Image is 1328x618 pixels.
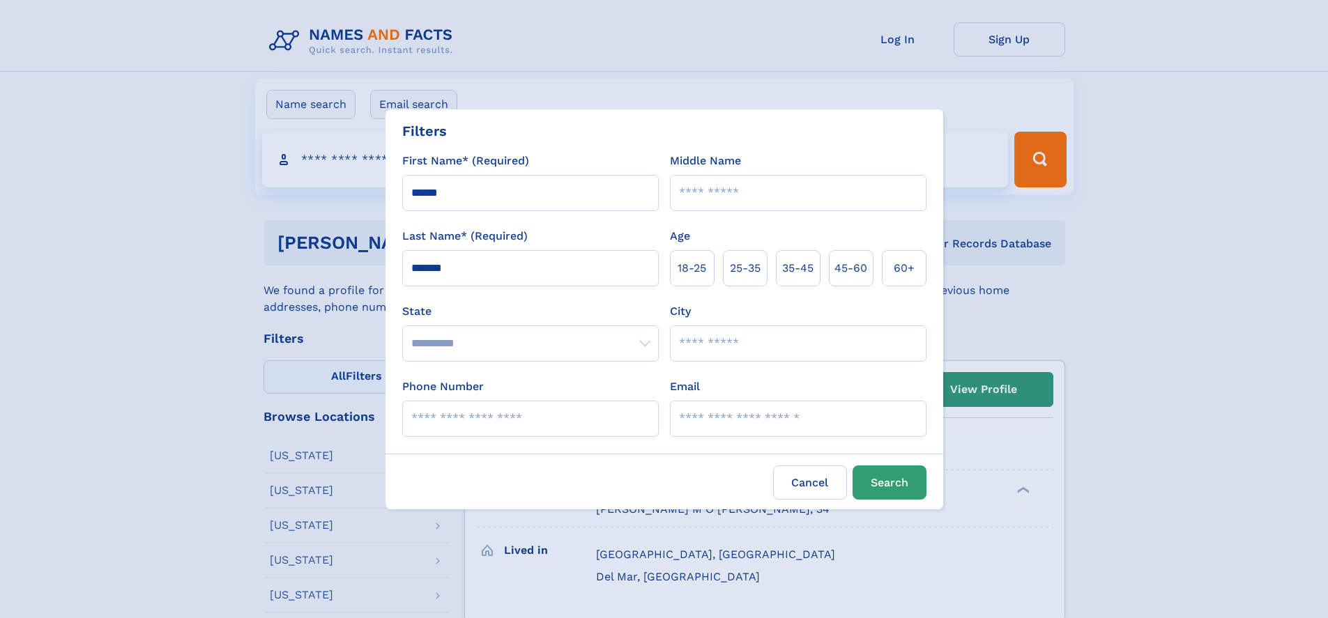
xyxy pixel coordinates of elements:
[402,378,484,395] label: Phone Number
[402,121,447,141] div: Filters
[670,228,690,245] label: Age
[402,228,528,245] label: Last Name* (Required)
[402,153,529,169] label: First Name* (Required)
[670,153,741,169] label: Middle Name
[894,260,915,277] span: 60+
[853,465,926,500] button: Search
[834,260,867,277] span: 45‑60
[730,260,761,277] span: 25‑35
[678,260,706,277] span: 18‑25
[402,303,659,320] label: State
[773,465,847,500] label: Cancel
[670,303,691,320] label: City
[670,378,700,395] label: Email
[782,260,814,277] span: 35‑45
